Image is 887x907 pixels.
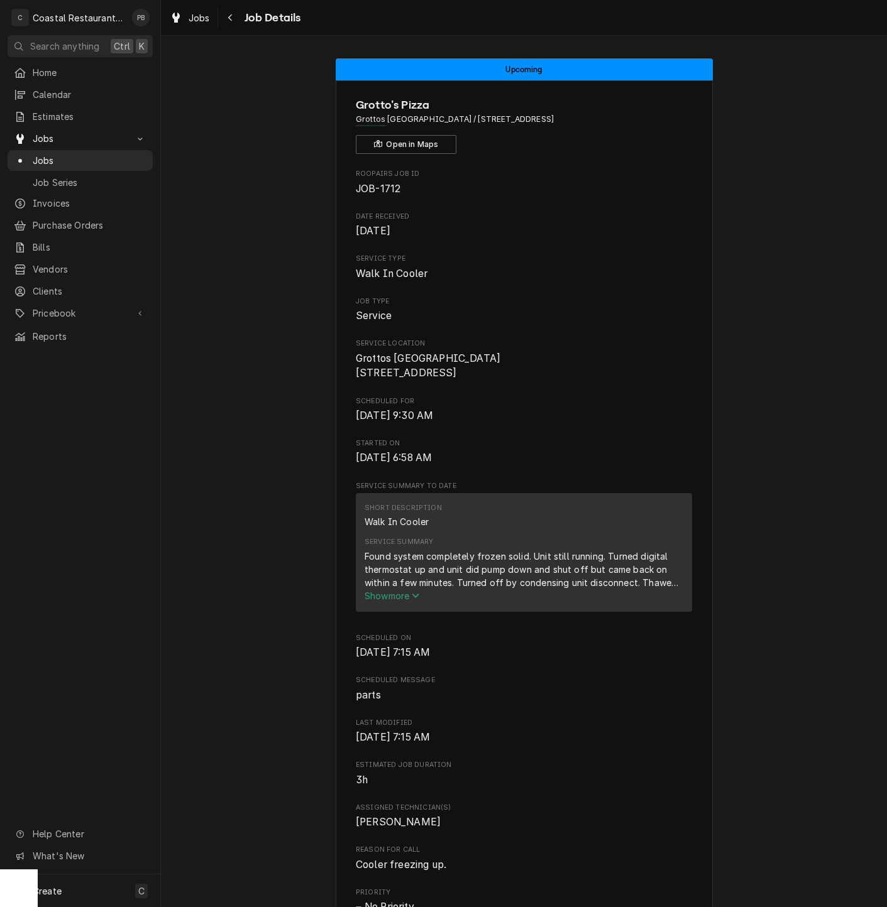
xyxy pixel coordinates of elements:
a: Purchase Orders [8,215,153,236]
span: Priority [356,888,692,898]
a: Go to Pricebook [8,303,153,323]
span: Clients [33,285,146,298]
span: Purchase Orders [33,219,146,232]
a: Reports [8,326,153,347]
span: Job Type [356,308,692,323]
span: Job Details [241,9,301,26]
span: Jobs [33,132,128,145]
span: Service Location [356,339,692,349]
div: Scheduled Message [356,675,692,702]
span: [PERSON_NAME] [356,816,441,828]
span: Address [356,114,692,125]
a: Jobs [8,150,153,171]
span: Reports [33,330,146,343]
span: Date Received [356,224,692,239]
span: K [139,40,145,53]
span: Job Type [356,296,692,307]
div: Roopairs Job ID [356,169,692,196]
div: Service Summary [356,493,692,617]
span: Name [356,97,692,114]
span: Home [33,66,146,79]
span: 3h [356,774,368,786]
span: Help Center [33,827,145,840]
div: Date Received [356,212,692,239]
span: Ctrl [114,40,130,53]
span: [DATE] [356,225,390,237]
span: [DATE] 6:58 AM [356,452,432,464]
div: Service Location [356,339,692,381]
span: Calendar [33,88,146,101]
div: Client Information [356,97,692,154]
div: Status [336,58,713,80]
span: Last Modified [356,718,692,728]
button: Showmore [365,589,683,602]
span: Estimates [33,110,146,123]
span: Scheduled Message [356,675,692,685]
a: Home [8,62,153,83]
span: Service Location [356,351,692,381]
div: Assigned Technician(s) [356,803,692,830]
div: Service Type [356,254,692,281]
div: Last Modified [356,718,692,745]
div: Service Summary [365,537,433,547]
div: Estimated Job Duration [356,760,692,787]
span: Scheduled Message [356,688,692,703]
span: Service Type [356,266,692,281]
a: Jobs [165,8,215,28]
span: Service [356,310,392,322]
div: Service Summary To Date [356,481,692,618]
span: Vendors [33,263,146,276]
span: Service Type [356,254,692,264]
span: [DATE] 9:30 AM [356,410,433,421]
a: Job Series [8,172,153,193]
div: Scheduled For [356,396,692,423]
span: Upcoming [505,65,542,73]
span: [DATE] 7:15 AM [356,731,430,743]
span: Grottos [GEOGRAPHIC_DATA] [STREET_ADDRESS] [356,352,500,379]
a: Vendors [8,259,153,280]
div: Short Description [365,503,442,513]
a: Estimates [8,106,153,127]
a: Go to Jobs [8,128,153,149]
span: parts [356,689,381,701]
span: Started On [356,450,692,465]
div: Found system completely frozen solid. Unit still running. Turned digital thermostat up and unit d... [365,550,683,589]
span: Assigned Technician(s) [356,803,692,813]
div: Scheduled On [356,633,692,660]
span: Scheduled For [356,396,692,406]
a: Invoices [8,193,153,214]
a: Bills [8,237,153,258]
div: Coastal Restaurant Repair [33,11,125,24]
span: Assigned Technician(s) [356,815,692,830]
span: Started On [356,438,692,448]
span: Date Received [356,212,692,222]
span: Walk In Cooler [356,268,427,280]
span: Scheduled For [356,408,692,423]
div: Job Type [356,296,692,323]
span: Estimated Job Duration [356,773,692,788]
span: JOB-1712 [356,183,400,195]
span: Job Series [33,176,146,189]
span: Service Summary To Date [356,481,692,491]
span: Pricebook [33,307,128,320]
div: Started On [356,438,692,465]
span: Scheduled On [356,645,692,660]
button: Search anythingCtrlK [8,35,153,57]
span: Cooler freezing up. [356,859,446,871]
div: Reason For Call [356,845,692,872]
div: Walk In Cooler [365,515,429,528]
a: Clients [8,281,153,301]
span: Estimated Job Duration [356,760,692,770]
span: Last Modified [356,730,692,745]
span: Reason For Call [356,857,692,872]
span: Roopairs Job ID [356,169,692,179]
a: Go to Help Center [8,823,153,844]
span: Roopairs Job ID [356,182,692,197]
span: Create [33,886,62,896]
span: Jobs [33,154,146,167]
span: [DATE] 7:15 AM [356,646,430,658]
span: Bills [33,241,146,254]
div: Phill Blush's Avatar [132,9,150,26]
a: Calendar [8,84,153,105]
span: Reason For Call [356,845,692,855]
